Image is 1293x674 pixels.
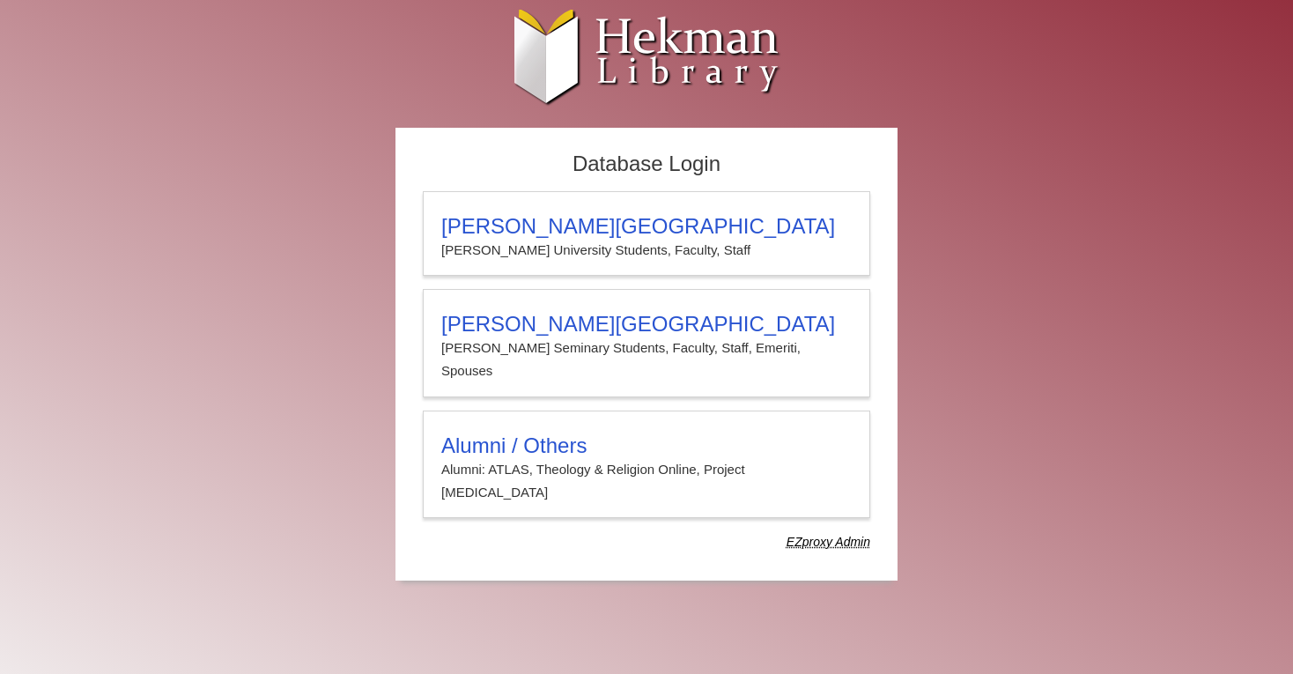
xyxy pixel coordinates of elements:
[441,458,852,505] p: Alumni: ATLAS, Theology & Religion Online, Project [MEDICAL_DATA]
[441,214,852,239] h3: [PERSON_NAME][GEOGRAPHIC_DATA]
[441,239,852,262] p: [PERSON_NAME] University Students, Faculty, Staff
[441,312,852,337] h3: [PERSON_NAME][GEOGRAPHIC_DATA]
[441,433,852,458] h3: Alumni / Others
[423,289,870,397] a: [PERSON_NAME][GEOGRAPHIC_DATA][PERSON_NAME] Seminary Students, Faculty, Staff, Emeriti, Spouses
[441,337,852,383] p: [PERSON_NAME] Seminary Students, Faculty, Staff, Emeriti, Spouses
[441,433,852,505] summary: Alumni / OthersAlumni: ATLAS, Theology & Religion Online, Project [MEDICAL_DATA]
[423,191,870,276] a: [PERSON_NAME][GEOGRAPHIC_DATA][PERSON_NAME] University Students, Faculty, Staff
[787,535,870,549] dfn: Use Alumni login
[414,146,879,182] h2: Database Login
